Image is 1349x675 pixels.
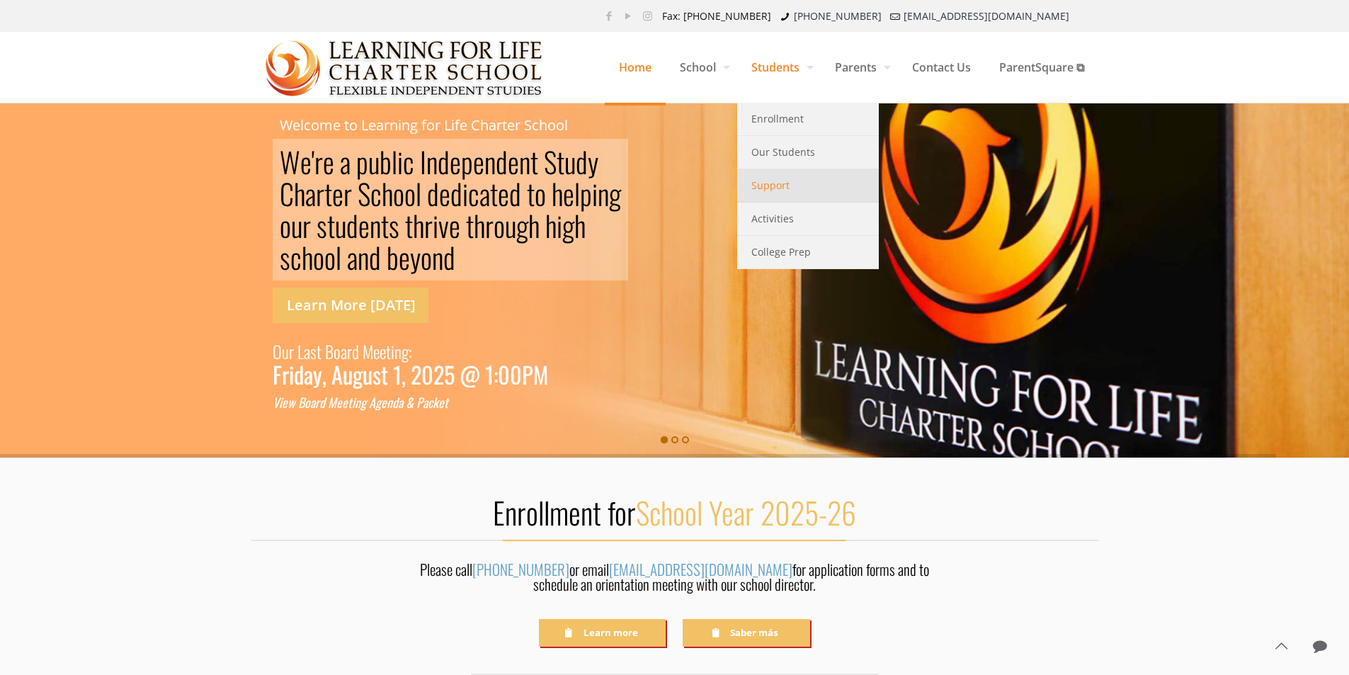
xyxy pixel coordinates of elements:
[289,337,294,365] div: r
[386,337,391,365] div: t
[498,365,510,383] div: 0
[402,337,409,365] div: g
[416,178,421,210] div: l
[360,394,366,412] div: g
[373,337,380,365] div: e
[461,146,473,178] div: p
[331,365,343,383] div: A
[666,46,737,89] span: School
[557,210,562,242] div: i
[485,365,494,383] div: 1
[304,337,310,365] div: a
[319,394,325,412] div: d
[494,210,505,242] div: o
[737,236,879,269] a: College Prep
[381,210,389,242] div: t
[382,178,393,210] div: h
[312,146,314,178] div: '
[544,146,557,178] div: S
[751,210,794,228] span: Activities
[479,178,490,210] div: a
[314,146,323,178] div: r
[609,178,621,210] div: g
[576,146,588,178] div: d
[985,32,1098,103] a: ParentSquare ⧉
[347,337,352,365] div: r
[325,337,334,365] div: B
[324,178,332,210] div: t
[363,337,373,365] div: M
[985,46,1098,89] span: ParentSquare ⧉
[494,365,498,383] div: :
[279,394,282,412] div: i
[751,243,811,261] span: College Prep
[1266,631,1296,661] a: Back to top icon
[460,365,480,383] div: @
[778,9,792,23] i: phone
[317,210,327,242] div: s
[324,242,336,273] div: o
[291,210,302,242] div: u
[580,178,592,210] div: p
[498,178,509,210] div: e
[342,394,348,412] div: e
[496,146,508,178] div: d
[273,365,282,383] div: F
[794,9,882,23] a: [PHONE_NUMBER]
[433,210,438,242] div: i
[527,178,535,210] div: t
[443,242,455,273] div: d
[403,146,414,178] div: c
[432,242,443,273] div: n
[381,394,387,412] div: e
[505,210,516,242] div: u
[302,210,311,242] div: r
[280,210,291,242] div: o
[588,146,598,178] div: y
[821,46,898,89] span: Parents
[370,178,382,210] div: c
[484,146,496,178] div: n
[328,394,336,412] div: M
[898,46,985,89] span: Contact Us
[273,394,448,412] a: View Board Meeting Agenda & Packet
[332,178,343,210] div: e
[413,210,424,242] div: h
[363,365,372,383] div: u
[315,394,319,412] div: r
[346,210,358,242] div: d
[889,9,903,23] i: mail
[282,394,288,412] div: e
[353,365,363,383] div: g
[313,365,322,383] div: y
[444,365,455,383] div: 5
[273,337,282,365] div: O
[904,9,1069,23] a: [EMAIL_ADDRESS][DOMAIN_NAME]
[300,146,312,178] div: e
[602,8,617,23] a: Facebook icon
[898,32,985,103] a: Contact Us
[508,146,519,178] div: e
[472,558,569,580] a: [PHONE_NUMBER]
[433,394,438,412] div: k
[280,146,300,178] div: W
[392,394,398,412] div: d
[310,337,317,365] div: s
[592,178,598,210] div: i
[280,118,568,133] rs-layer: Welcome to Learning for Life Charter School
[336,394,342,412] div: e
[404,178,416,210] div: o
[358,178,370,210] div: S
[355,394,360,412] div: n
[420,146,426,178] div: I
[369,242,381,273] div: d
[466,210,474,242] div: t
[438,146,450,178] div: d
[522,365,533,383] div: P
[380,146,392,178] div: b
[356,146,368,178] div: p
[737,203,879,236] a: Activities
[392,146,397,178] div: l
[391,337,394,365] div: i
[273,337,548,383] a: Our Last Board Meeting: Friday, August 1, 2025 @ 1:00PM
